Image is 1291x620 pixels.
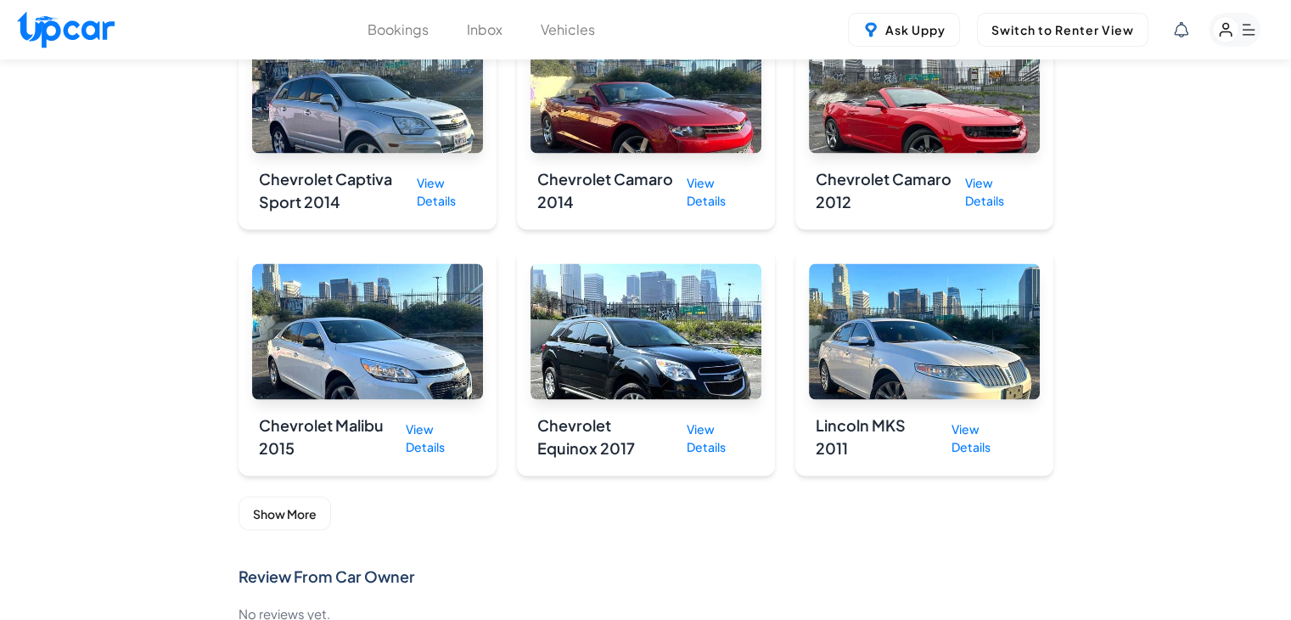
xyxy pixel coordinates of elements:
div: View Details [673,166,754,216]
img: Upcar Logo [17,11,115,48]
img: Chevrolet Captiva Sport 2014 [252,17,483,153]
button: Inbox [467,20,502,40]
img: Uppy [862,21,879,38]
button: Vehicles [541,20,595,40]
div: View Details [673,413,754,462]
div: Chevrolet Malibu 2015 [259,413,393,462]
button: Ask Uppy [848,13,960,47]
div: Chevrolet Equinox 2017 [537,413,674,462]
img: Lincoln MKS 2011 [809,263,1040,399]
div: View Details [938,413,1033,462]
img: Chevrolet Camaro 2012 [809,17,1040,153]
h2: Review From Car Owner [239,564,1053,588]
img: Chevrolet Malibu 2015 [252,263,483,399]
button: Bookings [368,20,429,40]
div: View Details [951,166,1032,216]
div: Lincoln MKS 2011 [816,413,938,462]
div: View Details [403,166,476,216]
button: Switch to Renter View [977,13,1148,47]
button: Show More [239,496,331,530]
img: Chevrolet Camaro 2014 [530,17,761,153]
div: Chevrolet Captiva Sport 2014 [259,166,403,216]
div: Chevrolet Camaro 2012 [816,166,952,216]
div: View Details [392,413,475,462]
img: Chevrolet Equinox 2017 [530,263,761,399]
div: Chevrolet Camaro 2014 [537,166,674,216]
